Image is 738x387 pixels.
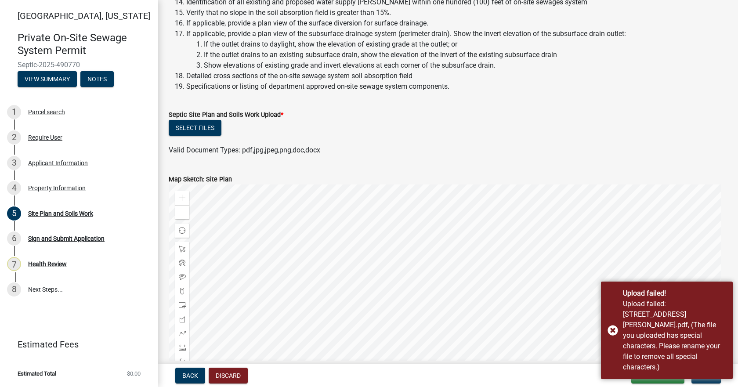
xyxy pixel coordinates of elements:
[127,371,141,376] span: $0.00
[175,368,205,383] button: Back
[28,160,88,166] div: Applicant Information
[182,372,198,379] span: Back
[7,156,21,170] div: 3
[204,39,727,50] li: If the outlet drains to daylight, show the elevation of existing grade at the outlet; or
[186,18,727,29] li: If applicable, provide a plan view of the surface diversion for surface drainage.
[169,177,232,183] label: Map Sketch: Site Plan
[186,7,727,18] li: Verify that no slope in the soil absorption field is greater than 15%.
[7,130,21,145] div: 2
[623,299,726,373] div: Upload failed: 4420 Yale Dr Jeff&Pam Blissett.pdf, (The file you uploaded has special characters....
[28,235,105,242] div: Sign and Submit Application
[28,134,62,141] div: Require User
[7,105,21,119] div: 1
[169,112,283,118] label: Septic Site Plan and Soils Work Upload
[28,185,86,191] div: Property Information
[7,231,21,246] div: 6
[209,368,248,383] button: Discard
[80,71,114,87] button: Notes
[28,261,67,267] div: Health Review
[18,371,56,376] span: Estimated Total
[623,288,726,299] div: Upload failed!
[18,71,77,87] button: View Summary
[18,32,151,57] h4: Private On-Site Sewage System Permit
[7,336,144,353] a: Estimated Fees
[80,76,114,83] wm-modal-confirm: Notes
[175,205,189,219] div: Zoom out
[175,224,189,238] div: Find my location
[28,210,93,217] div: Site Plan and Soils Work
[18,11,150,21] span: [GEOGRAPHIC_DATA], [US_STATE]
[169,146,320,154] span: Valid Document Types: pdf,jpg,jpeg,png,doc,docx
[7,257,21,271] div: 7
[186,71,727,81] li: Detailed cross sections of the on-site sewage system soil absorption field
[186,81,727,92] li: Specifications or listing of department approved on-site sewage system components.
[7,206,21,221] div: 5
[169,120,221,136] button: Select files
[204,50,727,60] li: If the outlet drains to an existing subsurface drain, show the elevation of the invert of the exi...
[204,60,727,71] li: Show elevations of existing grade and invert elevations at each corner of the subsurface drain.
[7,181,21,195] div: 4
[28,109,65,115] div: Parcel search
[18,61,141,69] span: Septic-2025-490770
[175,191,189,205] div: Zoom in
[7,282,21,297] div: 8
[186,29,727,71] li: If applicable, provide a plan view of the subsurface drainage system (perimeter drain). Show the ...
[18,76,77,83] wm-modal-confirm: Summary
